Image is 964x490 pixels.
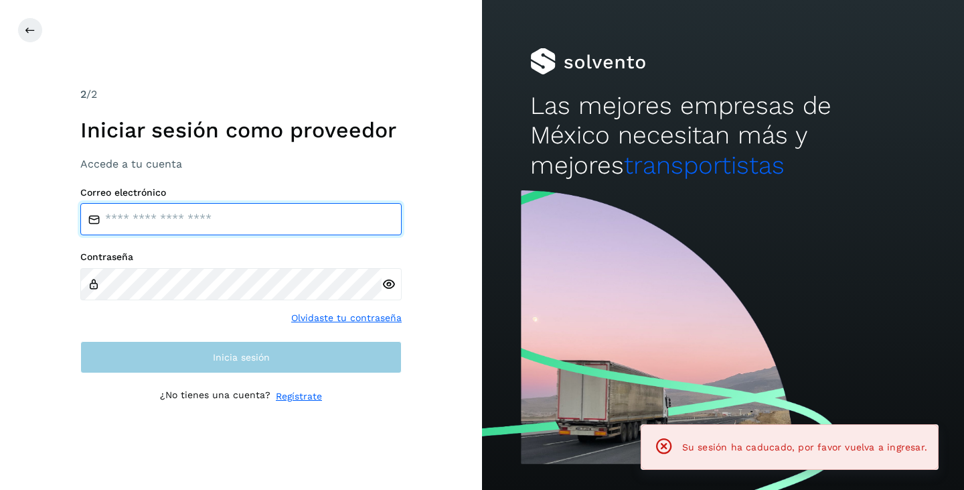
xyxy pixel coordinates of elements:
span: transportistas [624,151,785,180]
label: Correo electrónico [80,187,402,198]
div: /2 [80,86,402,103]
label: Contraseña [80,251,402,263]
button: Inicia sesión [80,341,402,373]
a: Regístrate [276,389,322,404]
h2: Las mejores empresas de México necesitan más y mejores [530,91,916,180]
span: Inicia sesión [213,353,270,362]
h3: Accede a tu cuenta [80,158,402,170]
a: Olvidaste tu contraseña [291,311,402,325]
p: ¿No tienes una cuenta? [160,389,270,404]
span: Su sesión ha caducado, por favor vuelva a ingresar. [682,442,927,452]
span: 2 [80,88,86,101]
h1: Iniciar sesión como proveedor [80,117,402,143]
